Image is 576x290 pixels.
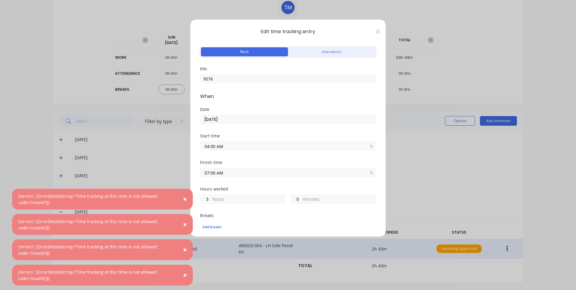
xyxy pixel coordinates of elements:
[202,223,374,231] div: Add breaks
[288,47,375,56] button: Attendance
[177,268,193,282] button: Close
[200,67,376,71] div: PIN
[303,196,376,203] label: minutes
[18,193,174,206] div: {'errors': [ErrorDetail(string='Time tracking at this time is not allowed', code='invalid')]}
[200,28,376,35] span: Edit time tracking entry
[200,187,376,191] div: Hours worked
[200,74,376,83] input: Enter PIN
[177,217,193,232] button: Close
[183,195,187,203] span: ×
[177,243,193,257] button: Close
[200,213,376,218] div: Breaks
[183,245,187,254] span: ×
[200,93,376,100] span: When
[201,47,288,56] button: Work
[18,269,174,282] div: {'errors': [ErrorDetail(string='Time tracking at this time is not allowed', code='invalid')]}
[200,107,376,112] div: Date
[177,192,193,206] button: Close
[200,134,376,138] div: Start time
[200,160,376,165] div: Finish time
[183,220,187,229] span: ×
[291,194,301,203] input: 0
[18,244,174,256] div: {'errors': [ErrorDetail(string='Time tracking at this time is not allowed', code='invalid')]}
[183,271,187,279] span: ×
[200,194,211,203] input: 0
[212,196,285,203] label: hours
[18,218,174,231] div: {'errors': [ErrorDetail(string='Time tracking at this time is not allowed', code='invalid')]}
